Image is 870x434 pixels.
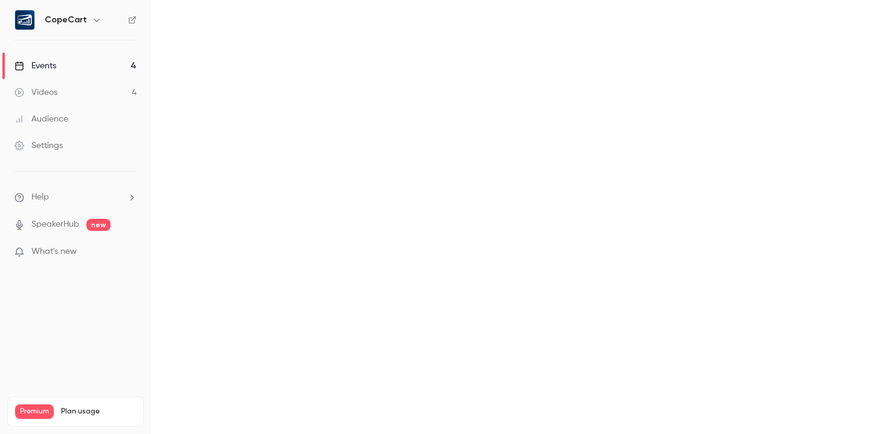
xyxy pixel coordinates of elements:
span: Plan usage [61,407,136,416]
img: CopeCart [15,10,34,30]
a: SpeakerHub [31,218,79,231]
li: help-dropdown-opener [14,191,137,204]
div: Settings [14,140,63,152]
div: Videos [14,86,57,99]
span: Help [31,191,49,204]
span: new [86,219,111,231]
span: What's new [31,245,77,258]
iframe: Noticeable Trigger [122,247,137,257]
span: Premium [15,404,54,419]
h6: CopeCart [45,14,87,26]
div: Events [14,60,56,72]
div: Audience [14,113,68,125]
